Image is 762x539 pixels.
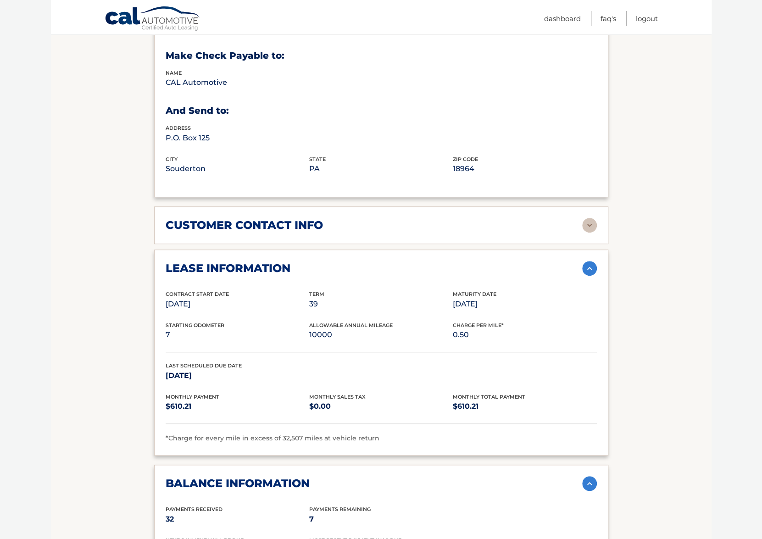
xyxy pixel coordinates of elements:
span: name [166,70,182,76]
p: PA [309,162,453,175]
p: 7 [309,513,453,526]
p: CAL Automotive [166,76,309,89]
img: accordion-active.svg [582,476,597,491]
span: Starting Odometer [166,322,224,328]
span: state [309,156,326,162]
span: Monthly Payment [166,394,219,400]
span: Maturity Date [453,291,496,297]
p: Souderton [166,162,309,175]
a: FAQ's [601,11,616,26]
p: [DATE] [453,298,596,311]
span: Monthly Sales Tax [309,394,366,400]
p: P.O. Box 125 [166,132,309,144]
p: 0.50 [453,328,596,341]
h3: And Send to: [166,105,597,117]
p: 18964 [453,162,596,175]
span: Contract Start Date [166,291,229,297]
p: [DATE] [166,369,309,382]
a: Cal Automotive [105,6,201,33]
h2: balance information [166,477,310,490]
p: [DATE] [166,298,309,311]
img: accordion-rest.svg [582,218,597,233]
h3: Make Check Payable to: [166,50,597,61]
p: 10000 [309,328,453,341]
span: Charge Per Mile* [453,322,504,328]
h2: customer contact info [166,218,323,232]
p: 7 [166,328,309,341]
p: $610.21 [166,400,309,413]
span: Monthly Total Payment [453,394,525,400]
p: 39 [309,298,453,311]
span: city [166,156,178,162]
span: Payments Received [166,506,222,512]
span: Last Scheduled Due Date [166,362,242,369]
span: Term [309,291,324,297]
a: Logout [636,11,658,26]
h2: lease information [166,261,290,275]
img: accordion-active.svg [582,261,597,276]
span: address [166,125,191,131]
span: *Charge for every mile in excess of 32,507 miles at vehicle return [166,434,379,442]
p: $610.21 [453,400,596,413]
span: Payments Remaining [309,506,371,512]
p: 32 [166,513,309,526]
a: Dashboard [544,11,581,26]
span: Allowable Annual Mileage [309,322,393,328]
span: zip code [453,156,478,162]
p: $0.00 [309,400,453,413]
